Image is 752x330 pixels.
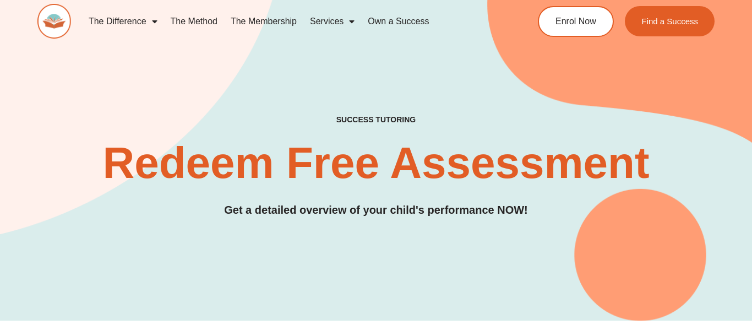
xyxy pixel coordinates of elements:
h4: SUCCESS TUTORING​ [276,115,476,125]
span: Enrol Now [555,17,596,26]
a: Services [303,9,361,34]
h3: Get a detailed overview of your child's performance NOW! [37,202,714,219]
a: The Difference [82,9,164,34]
a: The Membership [224,9,303,34]
h2: Redeem Free Assessment [37,141,714,185]
span: Find a Success [641,17,698,25]
a: Find a Success [625,6,715,36]
a: The Method [164,9,224,34]
a: Enrol Now [538,6,614,37]
a: Own a Success [361,9,435,34]
nav: Menu [82,9,499,34]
